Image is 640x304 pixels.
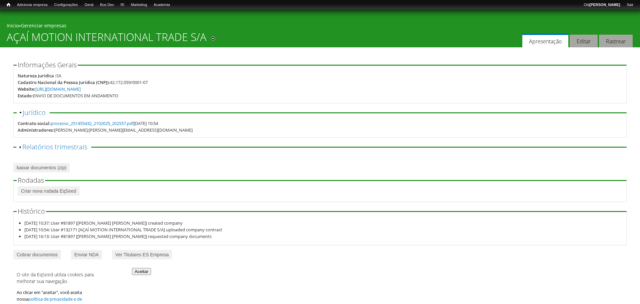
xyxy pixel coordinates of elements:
h5: O site da EqSeed utiliza cookies para melhorar sua navegação. [17,271,97,285]
a: Ver Titulares ES Empresa [112,250,172,259]
div: Natureza Jurídica : [18,72,56,79]
span: Início [7,2,10,7]
a: Criar nova rodada EqSeed [18,186,80,196]
a: Olá[PERSON_NAME] [580,2,623,8]
span: Histórico [18,207,45,216]
div: Cadastro Nacional da Pessoa Jurídica (CNPJ): [18,79,110,86]
a: baixar documentos (zip) [13,163,70,172]
h1: AÇAÍ MOTION INTERNATIONAL TRADE S/A [7,31,206,47]
a: processo_251455432_2102025_202557.pdf [51,120,134,126]
a: Marketing [128,2,150,8]
a: [URL][DOMAIN_NAME] [35,86,81,92]
div: Estado: [18,92,33,99]
a: Bus Dev [97,2,117,8]
span: Rodadas [18,176,44,185]
a: Adicionar empresa [14,2,51,8]
a: Geral [81,2,97,8]
a: Rastrear [599,35,633,48]
li: [DATE] 16:13: User #81897 [[PERSON_NAME] [PERSON_NAME]] requested company documents [24,233,623,240]
div: Administradores: [18,127,54,133]
a: Editar [570,35,598,48]
a: Academia [150,2,173,8]
a: Jurídico [23,108,46,117]
a: Apresentação [522,33,568,48]
div: ENVIO DE DOCUMENTOS EM ANDAMENTO [33,92,118,99]
span: [DATE] 10:54 [51,120,158,126]
div: 42.172.059/0001-07 [110,79,148,86]
a: Sair [623,2,637,8]
span: Informações Gerais [18,60,77,69]
a: Gerenciar empresas [21,22,66,29]
strong: [PERSON_NAME] [589,3,620,7]
li: [DATE] 10:54: User #132171 [AÇAÍ MOTION INTERNATIONAL TRADE S/A] uploaded company contract [24,226,623,233]
div: SA [56,72,61,79]
a: Relatórios trimestrais [22,142,87,151]
a: Cobrar documentos [13,250,61,259]
div: Contrato social: [18,120,51,127]
a: Enviar NDA [71,250,102,259]
button: Aceitar [132,268,151,275]
a: Início [7,22,19,29]
li: [DATE] 10:37: User #81897 [[PERSON_NAME] [PERSON_NAME]] created company [24,220,623,226]
a: Início [3,2,14,8]
a: Configurações [51,2,81,8]
div: » [7,22,633,31]
a: RI [117,2,128,8]
div: Website: [18,86,35,92]
div: [PERSON_NAME];[PERSON_NAME][EMAIL_ADDRESS][DOMAIN_NAME] [54,127,193,133]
